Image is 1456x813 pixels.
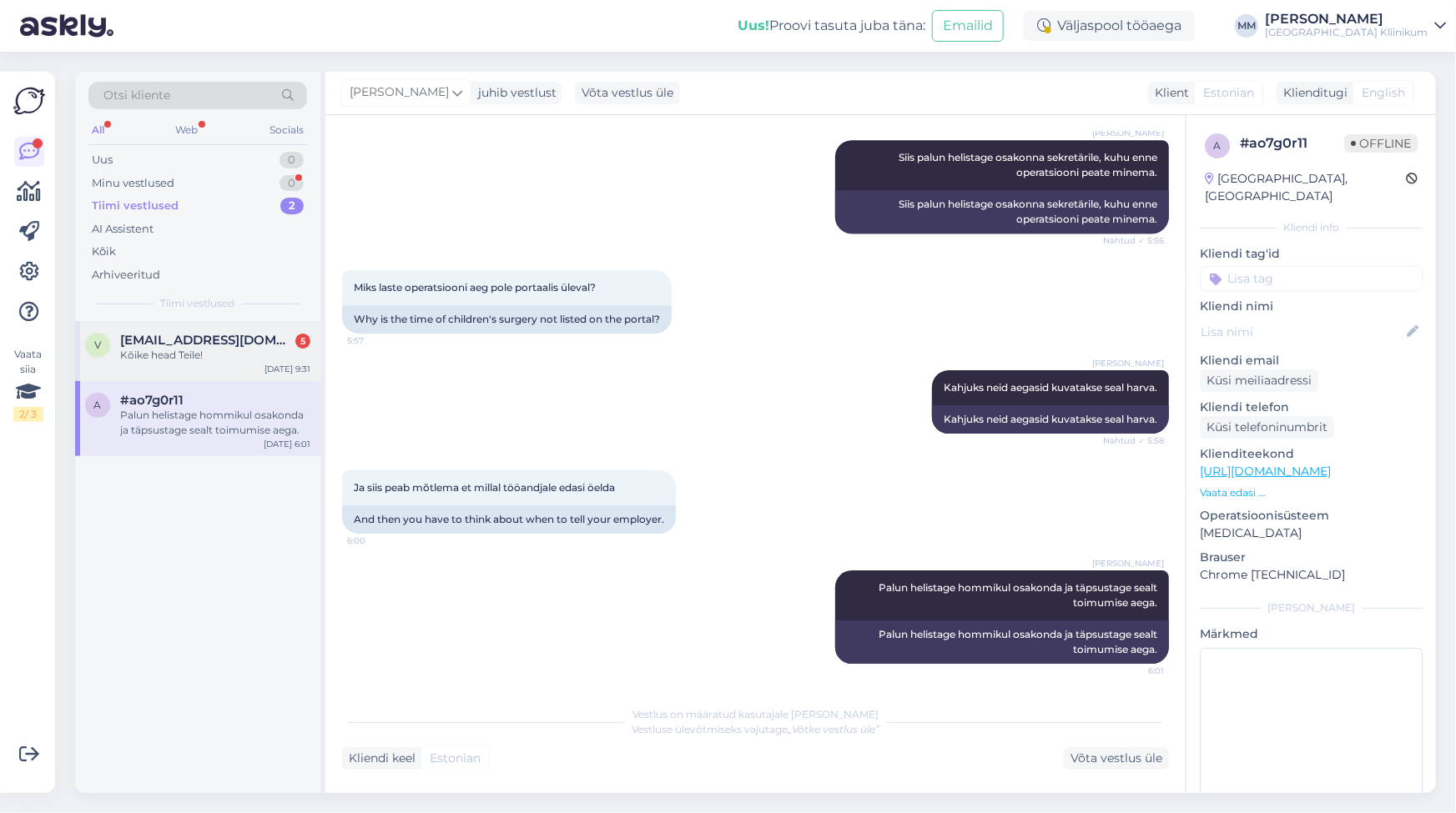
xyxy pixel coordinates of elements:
p: Kliendi telefon [1200,399,1423,416]
p: [MEDICAL_DATA] [1200,524,1423,542]
span: [PERSON_NAME] [1092,357,1164,369]
span: Otsi kliente [103,87,170,104]
span: a [1214,139,1222,152]
div: Palun helistage hommikul osakonda ja täpsustage sealt toimumise aega. [120,408,310,438]
div: Palun helistage hommikul osakonda ja täpsustage sealt toimumise aega. [835,620,1169,664]
img: Askly Logo [13,85,45,117]
div: 5 [295,334,310,349]
div: Socials [266,119,307,141]
span: [PERSON_NAME] [1092,127,1164,139]
span: Vestlus on määratud kasutajale [PERSON_NAME] [632,708,879,720]
div: MM [1235,14,1258,38]
div: Minu vestlused [92,175,174,192]
a: [URL][DOMAIN_NAME] [1200,464,1331,479]
p: Kliendi nimi [1200,298,1423,315]
div: Küsi meiliaadressi [1200,369,1318,392]
span: Tiimi vestlused [161,296,235,311]
div: And then you have to think about when to tell your employer. [342,505,676,534]
span: [PERSON_NAME] [350,83,449,102]
span: Estonian [430,750,481,767]
div: Tiimi vestlused [92,198,179,214]
div: 0 [280,175,304,192]
div: Proovi tasuta juba täna: [738,16,925,36]
div: Web [173,119,202,141]
div: Vaata siia [13,347,43,422]
span: Estonian [1203,84,1254,102]
span: English [1362,84,1405,102]
div: Väljaspool tööaega [1024,11,1195,41]
span: 6:00 [347,534,410,547]
p: Operatsioonisüsteem [1200,507,1423,524]
div: [GEOGRAPHIC_DATA], [GEOGRAPHIC_DATA] [1205,170,1406,205]
div: Küsi telefoninumbrit [1200,416,1334,439]
div: 2 [280,198,304,214]
div: Klienditugi [1277,84,1348,102]
div: Võta vestlus üle [1064,747,1169,770]
span: v [94,339,101,351]
div: [PERSON_NAME] [1265,13,1428,26]
span: [PERSON_NAME] [1092,557,1164,570]
input: Lisa nimi [1201,323,1403,341]
p: Brauser [1200,549,1423,566]
div: Klient [1148,84,1189,102]
button: Emailid [932,10,1004,42]
div: All [88,119,108,141]
div: Kliendi keel [342,750,416,767]
span: Nähtud ✓ 5:58 [1101,434,1164,447]
div: Why is the time of children's surgery not listed on the portal? [342,305,672,334]
span: Ja siis peab mõtlema et millal tööandjale edasi öelda [354,481,615,494]
div: AI Assistent [92,221,154,238]
p: Vaata edasi ... [1200,485,1423,500]
p: Kliendi email [1200,352,1423,369]
div: Kõike head Teile! [120,348,310,363]
span: viktoriapruul@outlook.com [120,333,294,348]
div: [DATE] 9:31 [264,363,310,375]
span: 5:57 [347,334,410,347]
p: Klienditeekond [1200,445,1423,463]
div: Kahjuks neid aegasid kuvatakse seal harva. [932,405,1169,434]
span: Vestluse ülevõtmiseks vajutage [632,723,879,735]
span: Offline [1344,134,1418,153]
div: # ao7g0r11 [1240,133,1344,153]
div: Arhiveeritud [92,267,160,284]
p: Märkmed [1200,625,1423,643]
div: 0 [280,152,304,168]
input: Lisa tag [1200,266,1423,291]
div: [GEOGRAPHIC_DATA] Kliinikum [1265,26,1428,39]
div: [DATE] 6:01 [264,438,310,450]
span: Miks laste operatsiooni aeg pole portaalis üleval? [354,281,596,294]
div: Uus [92,152,113,168]
div: Siis palun helistage osakonna sekretärile, kuhu enne operatsiooni peate minema. [835,190,1169,233]
span: #ao7g0r11 [120,393,184,408]
span: Siis palun helistage osakonna sekretärile, kuhu enne operatsiooni peate minema. [899,151,1160,178]
span: a [94,399,102,411]
div: Võta vestlus üle [575,82,680,104]
span: Kahjuks neid aegasid kuvatakse seal harva. [944,381,1157,394]
b: Uus! [738,18,769,33]
span: Palun helistage hommikul osakonda ja täpsustage sealt toimumise aega. [879,581,1160,609]
span: Nähtud ✓ 5:56 [1101,234,1164,247]
div: Kõik [92,243,116,260]
div: juhib vestlust [471,84,557,102]
span: 6:01 [1101,665,1164,677]
p: Chrome [TECHNICAL_ID] [1200,566,1423,584]
div: 2 / 3 [13,407,43,422]
p: Kliendi tag'id [1200,245,1423,263]
i: „Võtke vestlus üle” [788,723,879,735]
div: [PERSON_NAME] [1200,600,1423,615]
a: [PERSON_NAME][GEOGRAPHIC_DATA] Kliinikum [1265,13,1446,39]
div: Kliendi info [1200,220,1423,235]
